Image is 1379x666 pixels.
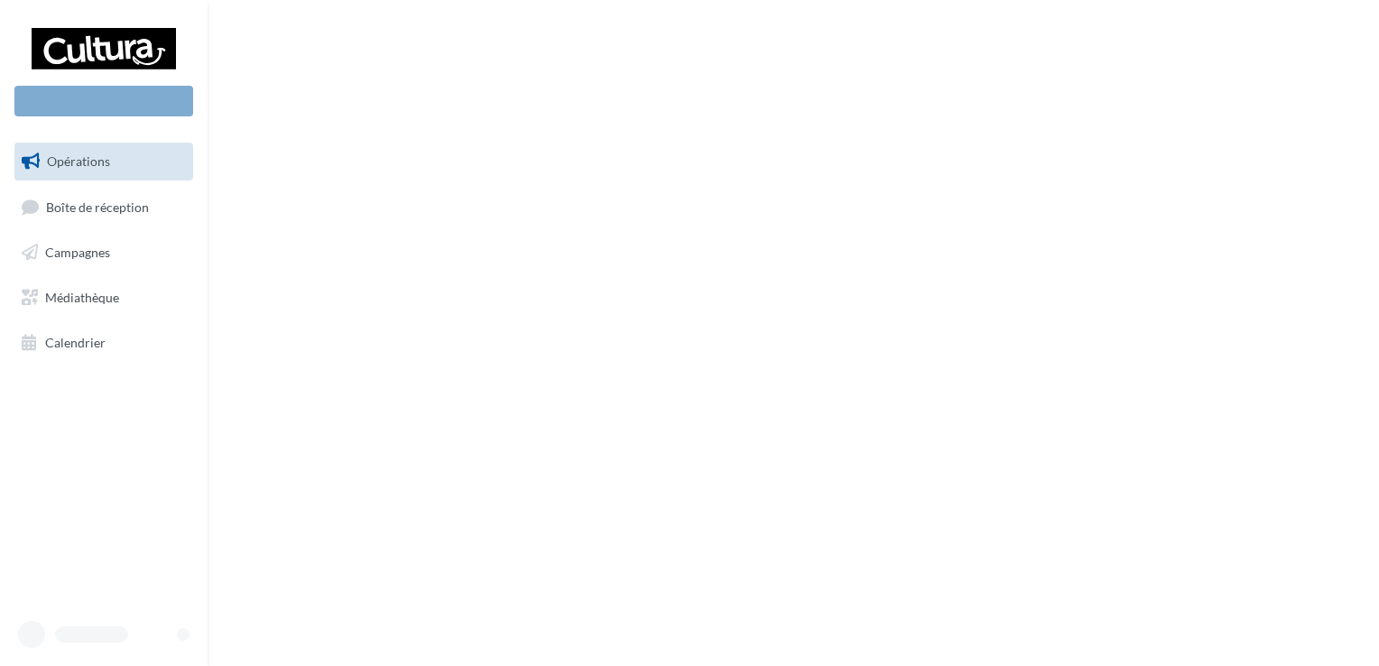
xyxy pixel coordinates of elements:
span: Opérations [47,153,110,169]
div: Nouvelle campagne [14,86,193,116]
a: Calendrier [11,324,197,362]
span: Calendrier [45,334,106,349]
a: Boîte de réception [11,188,197,227]
span: Médiathèque [45,290,119,305]
a: Opérations [11,143,197,180]
a: Campagnes [11,234,197,272]
span: Campagnes [45,245,110,260]
a: Médiathèque [11,279,197,317]
span: Boîte de réception [46,199,149,214]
